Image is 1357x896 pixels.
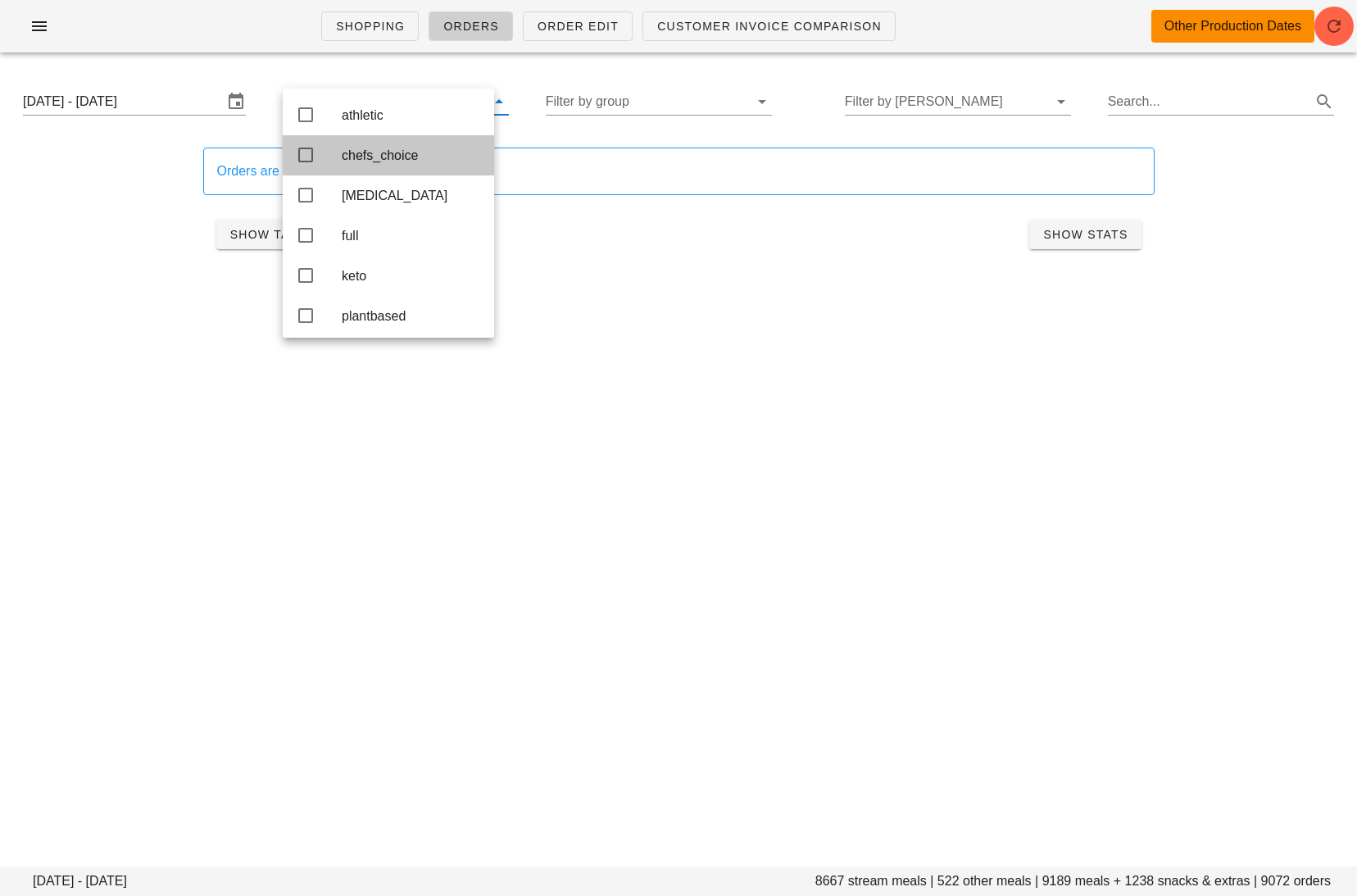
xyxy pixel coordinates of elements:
button: Show Stats [1029,220,1141,249]
span: Orders [442,20,499,33]
a: Shopping [321,11,419,41]
div: [MEDICAL_DATA] [342,188,481,203]
span: Customer Invoice Comparison [656,20,882,33]
div: Orders are hidden to improve performance [217,161,1141,181]
div: chefs_choice [342,148,481,163]
span: Order Edit [537,20,619,33]
div: athletic [342,107,481,123]
div: full [342,228,481,243]
button: Show Table [216,220,328,249]
div: plantbased [342,308,481,324]
div: Filter by group [546,89,772,115]
a: Orders [429,11,513,41]
a: Order Edit [523,11,633,41]
div: Filter by [PERSON_NAME] [845,89,1071,115]
span: Show Stats [1042,228,1128,241]
a: Customer Invoice Comparison [642,11,896,41]
span: Shopping [335,20,405,33]
span: Show Table [229,228,315,241]
div: Other Production Dates [1164,16,1301,36]
div: keto [342,268,481,284]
